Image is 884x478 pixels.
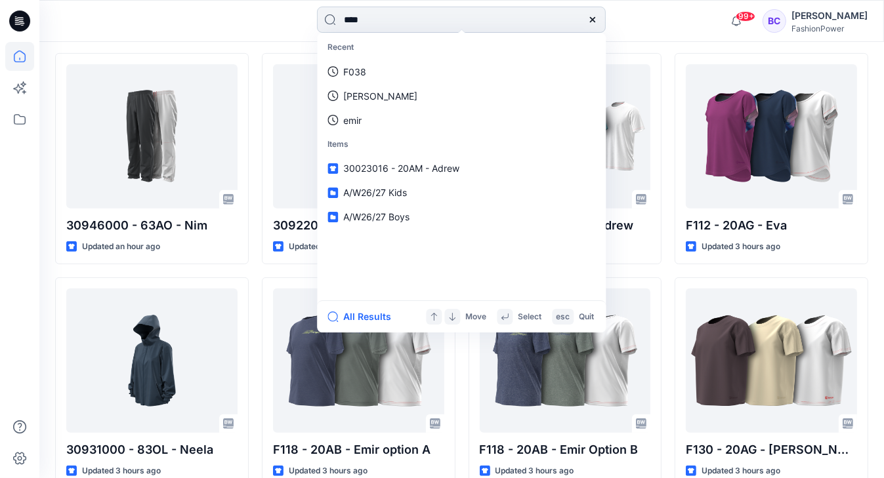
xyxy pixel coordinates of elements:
a: F118 - 20AB - Emir Option B [480,289,651,433]
a: A/W26/27 Boys [320,205,603,229]
a: F038 [320,60,603,84]
p: 30946000 - 63AO - Nim [66,216,238,235]
a: 30931000 - 83OL - Neela [66,289,238,433]
p: F118 - 20AB - Emir Option B [480,441,651,459]
p: Updated 3 hours ago [702,240,780,254]
p: Items [320,132,603,157]
p: esc [556,310,570,324]
a: 30023016 - 20AM - Adrew [320,156,603,180]
p: Recent [320,35,603,60]
a: A/W26/27 Kids [320,180,603,205]
p: emir [343,113,362,127]
a: emir [320,108,603,132]
a: 30922000 - 83OK - Otis [273,64,444,209]
p: 30931000 - 83OL - Neela [66,441,238,459]
a: F118 - 20AB - Emir option A [273,289,444,433]
a: 30946000 - 63AO - Nim [66,64,238,209]
p: Updated 2 hours ago [289,240,367,254]
span: 30023016 - 20AM - Adrew [343,163,459,174]
p: Updated 3 hours ago [82,464,161,478]
p: Updated 3 hours ago [702,464,780,478]
p: F038 [343,65,366,79]
span: A/W26/27 Boys [343,211,410,222]
p: Quit [579,310,594,324]
div: FashionPower [791,24,868,33]
a: F130 - 20AG - Elena [686,289,857,433]
button: All Results [327,309,400,325]
p: Move [465,310,486,324]
p: Select [518,310,541,324]
p: F112 - 20AG - Eva [686,216,857,235]
p: 30922000 - 83OK - [PERSON_NAME] [273,216,444,235]
p: andrew [343,89,417,103]
a: F112 - 20AG - Eva [686,64,857,209]
div: [PERSON_NAME] [791,8,868,24]
p: Updated 3 hours ago [289,464,368,478]
p: Updated an hour ago [82,240,160,254]
p: Updated 3 hours ago [495,464,574,478]
a: [PERSON_NAME] [320,84,603,108]
div: BC [763,9,786,33]
span: A/W26/27 Kids [343,187,407,198]
p: F130 - 20AG - [PERSON_NAME] [686,441,857,459]
span: 99+ [736,11,755,22]
p: F118 - 20AB - Emir option A [273,441,444,459]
